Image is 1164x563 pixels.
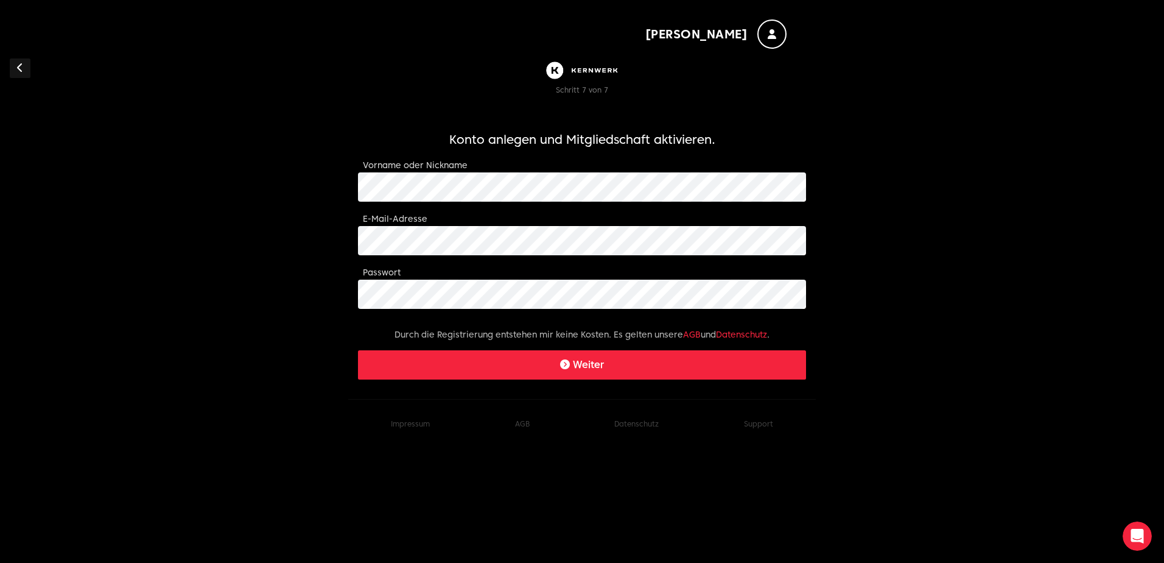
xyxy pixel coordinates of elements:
[391,419,430,428] a: Impressum
[543,58,621,82] img: Kernwerk®
[1123,522,1152,551] iframe: Intercom live chat
[358,350,806,380] button: Weiter
[645,19,787,49] button: [PERSON_NAME]
[358,131,806,148] h1: Konto anlegen und Mitgliedschaft aktivieren.
[683,330,701,339] a: AGB
[744,419,773,429] button: Support
[363,160,468,170] label: Vorname oder Nickname
[515,419,530,428] a: AGB
[358,328,806,341] p: Durch die Registrierung entstehen mir keine Kosten. Es gelten unsere und .
[716,330,767,339] a: Datenschutz
[363,267,401,277] label: Passwort
[614,419,659,428] a: Datenschutz
[363,214,427,224] label: E-Mail-Adresse
[556,85,608,94] span: Schritt 7 von 7
[645,26,748,43] span: [PERSON_NAME]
